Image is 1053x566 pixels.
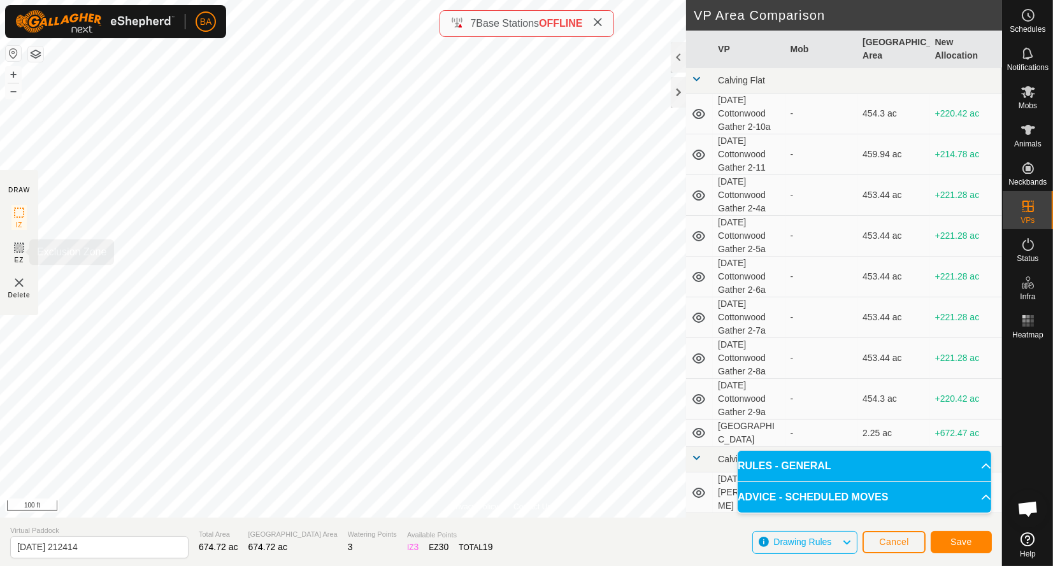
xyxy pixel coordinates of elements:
[476,18,539,29] span: Base Stations
[414,542,419,552] span: 3
[857,175,929,216] td: 453.44 ac
[248,542,288,552] span: 674.72 ac
[879,537,909,547] span: Cancel
[857,297,929,338] td: 453.44 ac
[539,18,582,29] span: OFFLINE
[738,482,991,513] p-accordion-header: ADVICE - SCHEDULED MOVES
[791,351,852,365] div: -
[1019,102,1037,110] span: Mobs
[713,420,785,447] td: [GEOGRAPHIC_DATA]
[857,216,929,257] td: 453.44 ac
[16,220,23,230] span: IZ
[713,297,785,338] td: [DATE] Cottonwood Gather 2-7a
[348,542,353,552] span: 3
[931,531,992,553] button: Save
[863,531,926,553] button: Cancel
[791,427,852,440] div: -
[930,94,1002,134] td: +220.42 ac
[930,338,1002,379] td: +221.28 ac
[8,185,30,195] div: DRAW
[1007,64,1049,71] span: Notifications
[8,290,31,300] span: Delete
[718,454,763,464] span: Calving Lot
[1003,527,1053,563] a: Help
[15,10,175,33] img: Gallagher Logo
[1012,331,1043,339] span: Heatmap
[857,420,929,447] td: 2.25 ac
[930,175,1002,216] td: +221.28 ac
[713,31,785,68] th: VP
[1020,293,1035,301] span: Infra
[713,216,785,257] td: [DATE] Cottonwood Gather 2-5a
[930,31,1002,68] th: New Allocation
[791,392,852,406] div: -
[1021,216,1035,224] span: VPs
[930,216,1002,257] td: +221.28 ac
[694,8,1002,23] h2: VP Area Comparison
[6,46,21,61] button: Reset Map
[713,379,785,420] td: [DATE] Cottonwood Gather 2-9a
[930,297,1002,338] td: +221.28 ac
[738,458,831,474] span: RULES - GENERAL
[348,529,397,540] span: Watering Points
[857,31,929,68] th: [GEOGRAPHIC_DATA] Area
[713,257,785,297] td: [DATE] Cottonwood Gather 2-6a
[28,46,43,62] button: Map Layers
[513,501,551,513] a: Contact Us
[791,311,852,324] div: -
[1017,255,1038,262] span: Status
[857,94,929,134] td: 454.3 ac
[930,379,1002,420] td: +220.42 ac
[1008,178,1047,186] span: Neckbands
[470,18,476,29] span: 7
[713,338,785,379] td: [DATE] Cottonwood Gather 2-8a
[713,472,785,513] td: [DATE] [PERSON_NAME] Hold
[857,338,929,379] td: 453.44 ac
[950,537,972,547] span: Save
[11,275,27,290] img: VP
[199,542,238,552] span: 674.72 ac
[857,257,929,297] td: 453.44 ac
[439,542,449,552] span: 30
[857,379,929,420] td: 454.3 ac
[1010,25,1045,33] span: Schedules
[1009,490,1047,528] div: Open chat
[738,490,888,505] span: ADVICE - SCHEDULED MOVES
[930,134,1002,175] td: +214.78 ac
[791,270,852,283] div: -
[407,541,419,554] div: IZ
[429,541,448,554] div: EZ
[1020,550,1036,558] span: Help
[930,420,1002,447] td: +672.47 ac
[10,525,189,536] span: Virtual Paddock
[459,541,492,554] div: TOTAL
[738,451,991,481] p-accordion-header: RULES - GENERAL
[450,501,498,513] a: Privacy Policy
[773,537,831,547] span: Drawing Rules
[785,31,857,68] th: Mob
[713,175,785,216] td: [DATE] Cottonwood Gather 2-4a
[713,134,785,175] td: [DATE] Cottonwood Gather 2-11
[483,542,493,552] span: 19
[6,83,21,99] button: –
[199,529,238,540] span: Total Area
[791,107,852,120] div: -
[200,15,212,29] span: BA
[6,67,21,82] button: +
[407,530,493,541] span: Available Points
[857,134,929,175] td: 459.94 ac
[1014,140,1042,148] span: Animals
[791,229,852,243] div: -
[791,188,852,202] div: -
[248,529,338,540] span: [GEOGRAPHIC_DATA] Area
[713,94,785,134] td: [DATE] Cottonwood Gather 2-10a
[718,75,765,85] span: Calving Flat
[15,255,24,265] span: EZ
[930,257,1002,297] td: +221.28 ac
[791,148,852,161] div: -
